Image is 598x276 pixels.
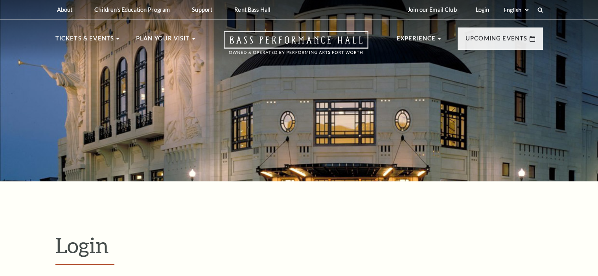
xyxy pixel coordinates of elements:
[192,6,212,13] p: Support
[136,34,190,48] p: Plan Your Visit
[234,6,270,13] p: Rent Bass Hall
[55,34,114,48] p: Tickets & Events
[55,232,109,258] span: Login
[502,6,530,14] select: Select:
[397,34,436,48] p: Experience
[466,34,528,48] p: Upcoming Events
[57,6,73,13] p: About
[94,6,170,13] p: Children's Education Program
